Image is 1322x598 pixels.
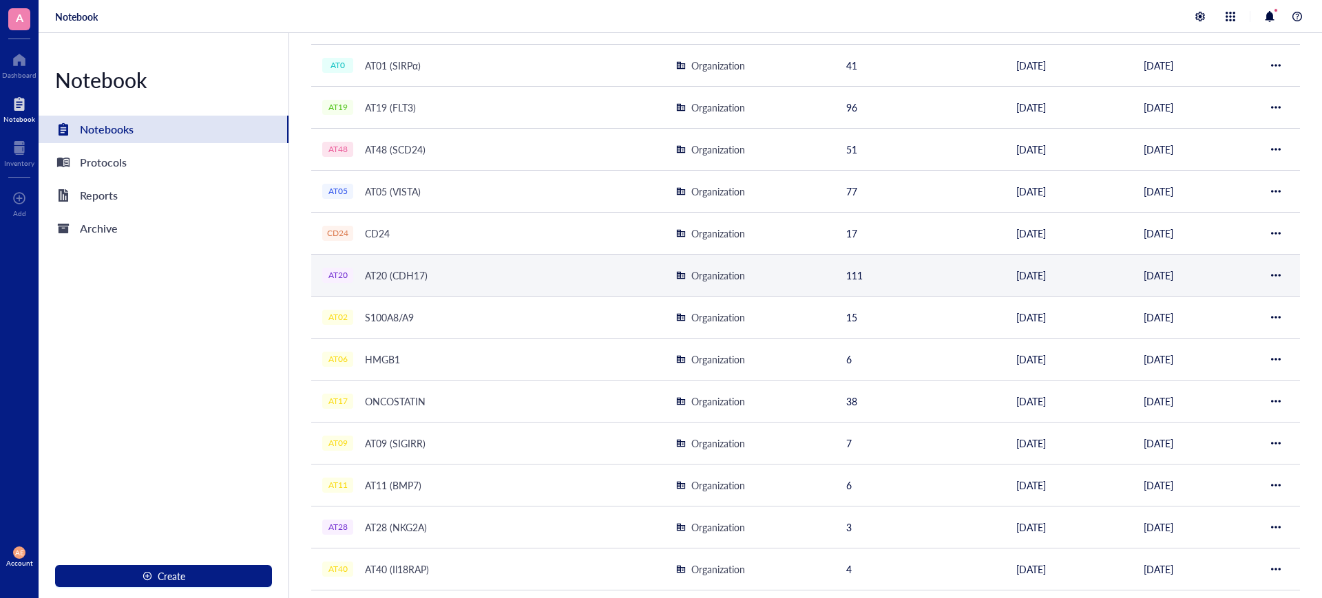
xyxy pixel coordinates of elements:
[1005,254,1133,296] td: [DATE]
[1133,296,1260,338] td: [DATE]
[835,506,1005,548] td: 3
[4,137,34,167] a: Inventory
[80,186,118,205] div: Reports
[55,565,272,587] button: Create
[1005,44,1133,86] td: [DATE]
[80,219,118,238] div: Archive
[1133,464,1260,506] td: [DATE]
[835,170,1005,212] td: 77
[1005,338,1133,380] td: [DATE]
[359,476,428,495] div: AT11 (BMP7)
[39,149,288,176] a: Protocols
[691,142,745,157] div: Organization
[3,115,35,123] div: Notebook
[691,352,745,367] div: Organization
[835,44,1005,86] td: 41
[359,308,420,327] div: S100A8/A9
[359,392,432,411] div: ONCOSTATIN
[359,517,433,537] div: AT28 (NKG2A)
[1005,548,1133,590] td: [DATE]
[359,182,427,201] div: AT05 (VISTA)
[691,436,745,451] div: Organization
[691,310,745,325] div: Organization
[39,182,288,209] a: Reports
[1133,422,1260,464] td: [DATE]
[1133,254,1260,296] td: [DATE]
[1133,380,1260,422] td: [DATE]
[1005,380,1133,422] td: [DATE]
[835,86,1005,128] td: 96
[691,58,745,73] div: Organization
[1005,86,1133,128] td: [DATE]
[359,140,432,159] div: AT48 (SCD24)
[359,266,434,285] div: AT20 (CDH17)
[1005,506,1133,548] td: [DATE]
[6,559,33,567] div: Account
[15,548,24,557] span: AE
[2,71,36,79] div: Dashboard
[1133,548,1260,590] td: [DATE]
[39,215,288,242] a: Archive
[3,93,35,123] a: Notebook
[835,212,1005,254] td: 17
[691,100,745,115] div: Organization
[1005,170,1133,212] td: [DATE]
[1133,338,1260,380] td: [DATE]
[691,562,745,577] div: Organization
[835,548,1005,590] td: 4
[835,464,1005,506] td: 6
[13,209,26,217] div: Add
[1133,86,1260,128] td: [DATE]
[835,296,1005,338] td: 15
[1133,506,1260,548] td: [DATE]
[4,159,34,167] div: Inventory
[359,56,427,75] div: AT01 (SIRPα)
[359,434,432,453] div: AT09 (SIGIRR)
[1133,44,1260,86] td: [DATE]
[359,559,435,579] div: AT40 (Il18RAP)
[691,184,745,199] div: Organization
[39,116,288,143] a: Notebooks
[691,226,745,241] div: Organization
[691,268,745,283] div: Organization
[1005,296,1133,338] td: [DATE]
[359,350,406,369] div: HMGB1
[16,9,23,26] span: A
[1005,464,1133,506] td: [DATE]
[1005,422,1133,464] td: [DATE]
[691,478,745,493] div: Organization
[158,570,185,581] span: Create
[80,153,127,172] div: Protocols
[835,380,1005,422] td: 38
[1133,212,1260,254] td: [DATE]
[835,254,1005,296] td: 111
[835,422,1005,464] td: 7
[1005,212,1133,254] td: [DATE]
[835,338,1005,380] td: 6
[359,224,396,243] div: CD24
[2,49,36,79] a: Dashboard
[39,66,288,94] div: Notebook
[1005,128,1133,170] td: [DATE]
[1133,170,1260,212] td: [DATE]
[55,10,98,23] a: Notebook
[80,120,134,139] div: Notebooks
[835,128,1005,170] td: 51
[1133,128,1260,170] td: [DATE]
[691,394,745,409] div: Organization
[691,520,745,535] div: Organization
[359,98,422,117] div: AT19 (FLT3)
